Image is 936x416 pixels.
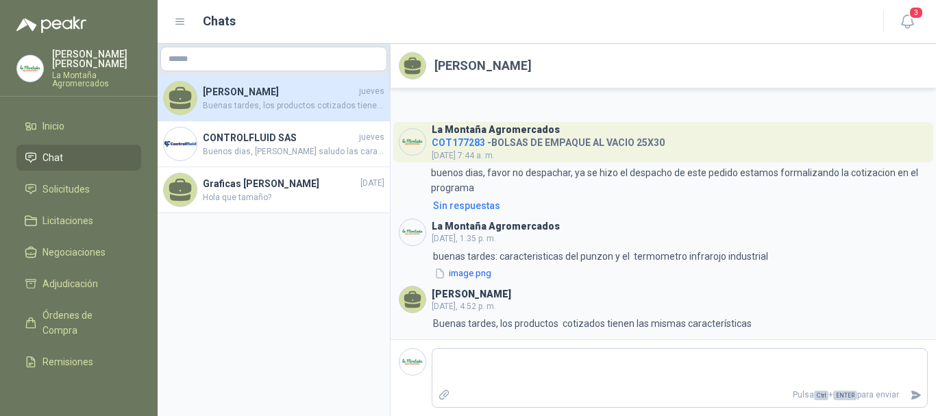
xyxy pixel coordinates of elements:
span: Ctrl [814,391,828,400]
h4: [PERSON_NAME] [203,84,356,99]
a: Solicitudes [16,176,141,202]
a: Company LogoCONTROLFLUID SASjuevesBuenos dias, [PERSON_NAME] saludo las caracteristicas son: Term... [158,121,390,167]
span: Hola que tamaño? [203,191,384,204]
span: COT177283 [432,137,485,148]
h4: Graficas [PERSON_NAME] [203,176,358,191]
a: Negociaciones [16,239,141,265]
span: 3 [909,6,924,19]
a: Sin respuestas [430,198,928,213]
span: jueves [359,85,384,98]
a: [PERSON_NAME]juevesBuenas tardes, los productos cotizados tienen las mismas características [158,75,390,121]
span: Chat [42,150,63,165]
a: Inicio [16,113,141,139]
img: Company Logo [164,127,197,160]
span: jueves [359,131,384,144]
img: Company Logo [17,56,43,82]
label: Adjuntar archivos [432,383,456,407]
span: Adjudicación [42,276,98,291]
img: Company Logo [399,129,426,155]
h4: CONTROLFLUID SAS [203,130,356,145]
a: Chat [16,145,141,171]
span: [DATE] 7:44 a. m. [432,151,495,160]
h3: La Montaña Agromercados [432,223,560,230]
img: Logo peakr [16,16,86,33]
span: Negociaciones [42,245,106,260]
span: Buenas tardes, los productos cotizados tienen las mismas características [203,99,384,112]
p: buenos dias, favor no despachar, ya se hizo el despacho de este pedido estamos formalizando la co... [431,165,928,195]
span: Buenos dias, [PERSON_NAME] saludo las caracteristicas son: Termómetro de [GEOGRAPHIC_DATA] - [GEO... [203,145,384,158]
h4: - BOLSAS DE EMPAQUE AL VACIO 25X30 [432,134,665,147]
h3: [PERSON_NAME] [432,291,511,298]
h1: Chats [203,12,236,31]
span: [DATE], 4:52 p. m. [432,302,496,311]
span: [DATE], 1:35 p. m. [432,234,496,243]
span: Licitaciones [42,213,93,228]
span: Órdenes de Compra [42,308,128,338]
span: [DATE] [360,177,384,190]
div: Sin respuestas [433,198,500,213]
a: Graficas [PERSON_NAME][DATE]Hola que tamaño? [158,167,390,213]
img: Company Logo [399,349,426,375]
span: Inicio [42,119,64,134]
p: [PERSON_NAME] [PERSON_NAME] [52,49,141,69]
button: 3 [895,10,920,34]
p: Buenas tardes, los productos cotizados tienen las mismas características [433,316,752,331]
span: ENTER [833,391,857,400]
p: Pulsa + para enviar [456,383,905,407]
span: Remisiones [42,354,93,369]
a: Remisiones [16,349,141,375]
p: La Montaña Agromercados [52,71,141,88]
a: Adjudicación [16,271,141,297]
button: image.png [433,267,493,281]
h3: La Montaña Agromercados [432,126,560,134]
p: buenas tardes: caracteristicas del punzon y el termometro infrarojo industrial [433,249,768,264]
a: Configuración [16,380,141,406]
h2: [PERSON_NAME] [434,56,532,75]
a: Licitaciones [16,208,141,234]
a: Órdenes de Compra [16,302,141,343]
button: Enviar [904,383,927,407]
img: Company Logo [399,219,426,245]
span: Solicitudes [42,182,90,197]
